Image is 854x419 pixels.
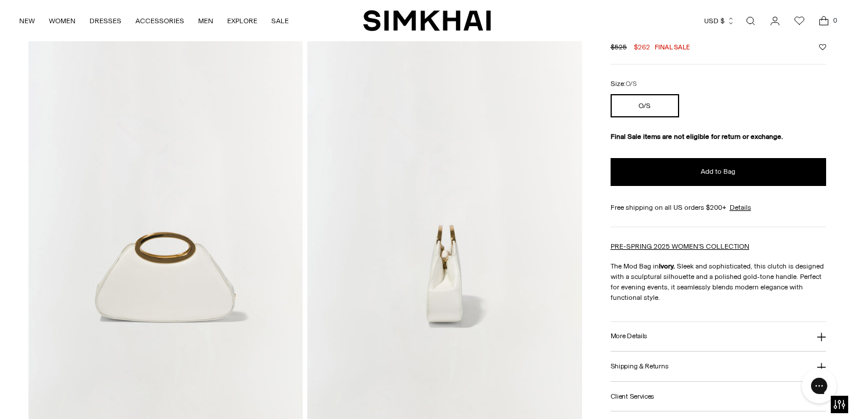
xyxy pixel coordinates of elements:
a: DRESSES [89,8,121,34]
p: The Mod Bag in [611,261,826,303]
a: NEW [19,8,35,34]
a: Wishlist [788,9,811,33]
h3: Client Services [611,393,655,400]
button: Client Services [611,382,826,411]
button: USD $ [704,8,735,34]
a: EXPLORE [227,8,257,34]
a: Open cart modal [812,9,835,33]
button: Add to Wishlist [819,44,826,51]
span: 0 [830,15,840,26]
a: WOMEN [49,8,76,34]
label: Size: [611,78,637,89]
strong: Ivory. [659,262,675,270]
a: MEN [198,8,213,34]
button: Shipping & Returns [611,352,826,381]
span: $262 [634,42,650,52]
button: More Details [611,322,826,352]
a: SIMKHAI [363,9,491,32]
a: Go to the account page [763,9,787,33]
button: Add to Bag [611,158,826,186]
div: Free shipping on all US orders $200+ [611,202,826,213]
span: Sleek and sophisticated, this clutch is designed with a sculptural silhouette and a polished gold... [611,262,824,302]
iframe: Sign Up via Text for Offers [9,375,117,410]
iframe: Gorgias live chat messenger [796,364,842,407]
h3: More Details [611,332,647,340]
span: Add to Bag [701,167,735,177]
s: $525 [611,42,627,52]
a: ACCESSORIES [135,8,184,34]
h3: Shipping & Returns [611,363,669,370]
a: Open search modal [739,9,762,33]
button: O/S [611,94,679,117]
a: PRE-SPRING 2025 WOMEN'S COLLECTION [611,242,749,250]
a: SALE [271,8,289,34]
strong: Final Sale items are not eligible for return or exchange. [611,132,783,141]
a: Details [730,202,751,213]
span: O/S [626,80,637,88]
